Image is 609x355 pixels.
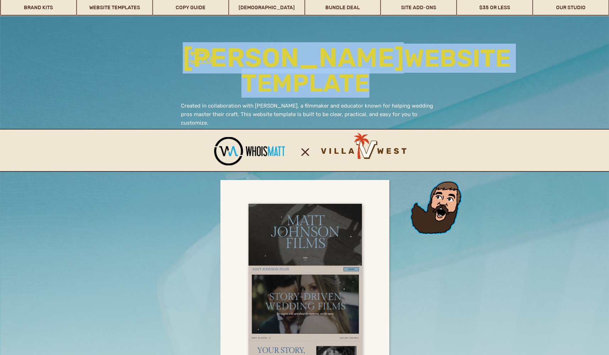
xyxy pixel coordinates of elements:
[181,102,437,120] h2: Created in collaboration with [PERSON_NAME], a filmmaker and educator known for helping wedding p...
[183,42,404,73] span: [PERSON_NAME]
[189,50,227,67] h3: The
[183,45,428,98] h2: website template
